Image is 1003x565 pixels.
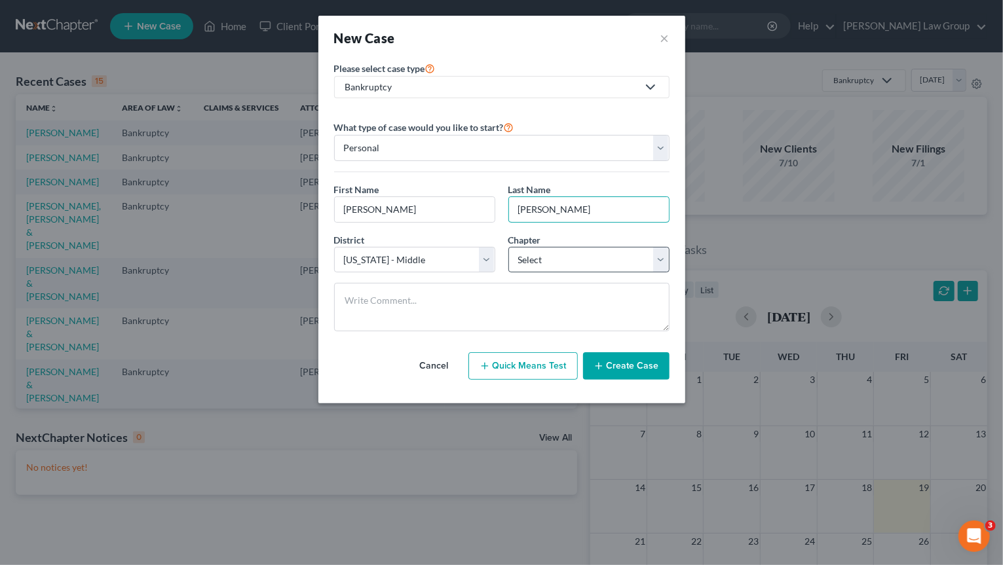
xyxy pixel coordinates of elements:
[583,352,670,380] button: Create Case
[334,30,395,46] strong: New Case
[334,184,379,195] span: First Name
[345,81,637,94] div: Bankruptcy
[406,353,463,379] button: Cancel
[985,520,996,531] span: 3
[958,520,990,552] iframe: Intercom live chat
[508,184,551,195] span: Last Name
[334,234,365,246] span: District
[509,197,669,222] input: Enter Last Name
[334,63,425,74] span: Please select case type
[508,234,541,246] span: Chapter
[335,197,495,222] input: Enter First Name
[334,119,514,135] label: What type of case would you like to start?
[468,352,578,380] button: Quick Means Test
[660,29,670,47] button: ×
